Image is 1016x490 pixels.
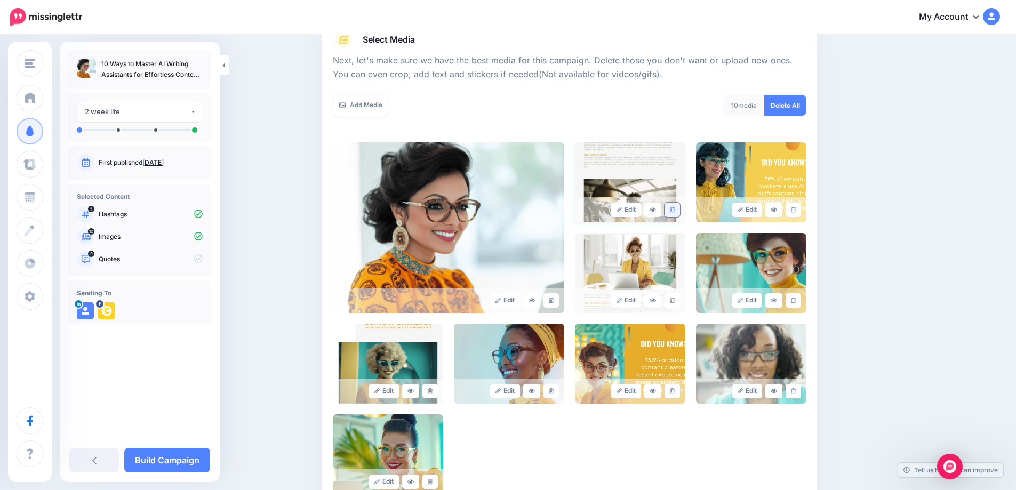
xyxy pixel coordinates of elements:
a: Edit [732,293,763,308]
img: menu.png [25,59,35,68]
h4: Sending To [77,289,203,297]
img: e7515133de5a87f8812aec101fe0d8bd_large.jpg [333,324,443,404]
a: Edit [369,384,399,398]
img: 07a2adee1f3719a2b922b9eb9945449e_large.jpg [575,142,685,222]
p: 10 Ways to Master AI Writing Assistants for Effortless Content Creation [101,59,203,80]
p: Quotes [99,254,203,264]
p: Hashtags [99,210,203,219]
img: Missinglettr [10,8,82,26]
a: [DATE] [142,158,164,166]
a: Add Media [333,95,389,116]
span: 10 [88,228,94,235]
p: Images [99,232,203,242]
a: Edit [369,475,399,489]
a: Edit [611,384,642,398]
a: Select Media [333,31,806,49]
a: Edit [490,384,521,398]
span: 10 [731,101,738,109]
p: Next, let's make sure we have the best media for this campaign. Delete those you don't want or up... [333,54,806,82]
div: Open Intercom Messenger [937,454,963,479]
a: My Account [908,4,1000,30]
img: 196676706_108571301444091_499029507392834038_n-bsa103351.png [98,302,115,319]
img: 46e60ecbeb9093a39ca940ad01218132_large.jpg [333,142,564,313]
img: 30b2adfef1e5a69d78e1079fa33e652d_large.jpg [575,233,685,313]
a: Edit [732,203,763,217]
a: Edit [490,293,521,308]
img: user_default_image.png [77,302,94,319]
span: 5 [88,206,94,212]
button: 2 week lite [77,101,203,122]
img: 92970674721ea346398fc0b3b1b4b1a8_large.jpg [696,324,806,404]
img: 46e60ecbeb9093a39ca940ad01218132_thumb.jpg [77,59,96,78]
h4: Selected Content [77,192,203,200]
div: media [723,95,765,116]
span: 9 [88,251,94,257]
span: Select Media [363,33,415,47]
div: 2 week lite [85,106,190,118]
img: a044366b3a37eabacdaad1779a63d58b_large.jpg [696,142,806,222]
a: Tell us how we can improve [898,463,1003,477]
img: 8e6147a57a7e45cace297043eb57eeaf_large.jpg [454,324,564,404]
a: Delete All [764,95,806,116]
p: First published [99,158,203,167]
img: 338f312ef757828999746dc872e3a7e6_large.jpg [696,233,806,313]
a: Edit [611,293,642,308]
a: Edit [611,203,642,217]
a: Edit [732,384,763,398]
img: 40d546f9a4926d13b033744fde815609_large.jpg [575,324,685,404]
